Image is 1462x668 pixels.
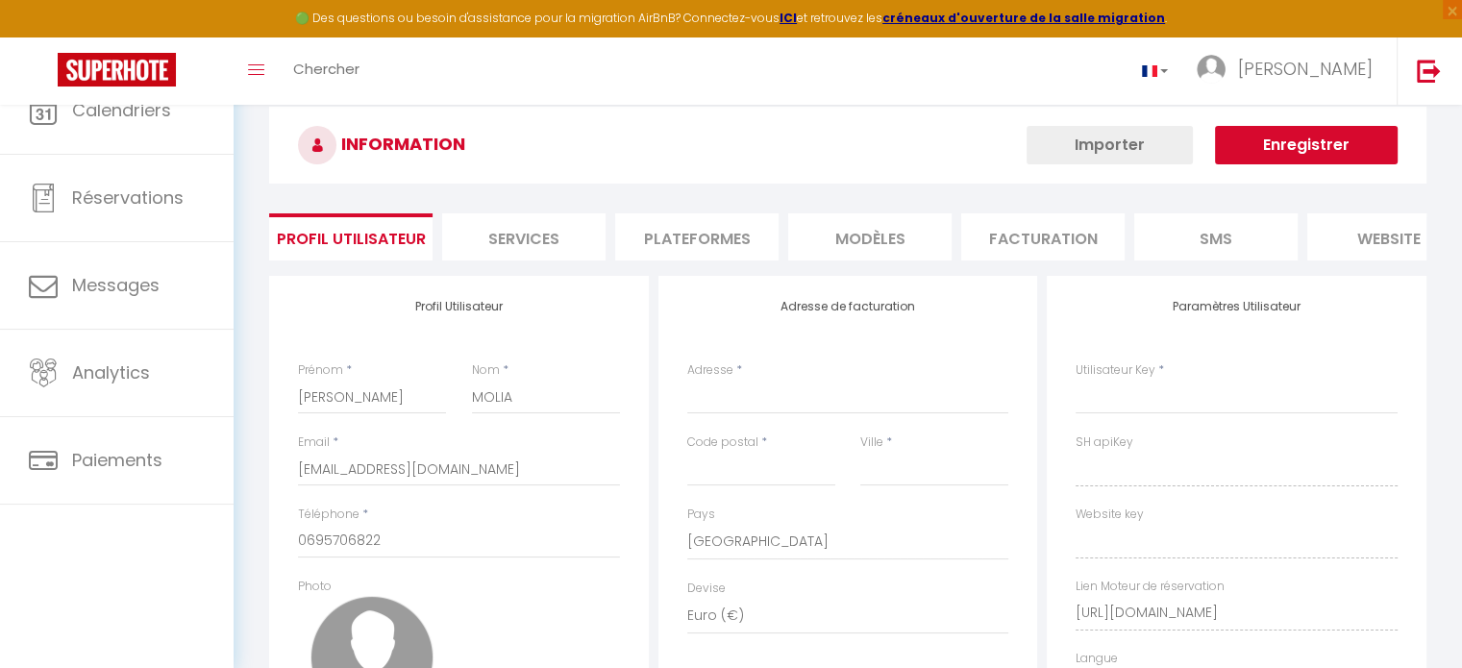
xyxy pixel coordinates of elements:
[58,53,176,87] img: Super Booking
[1076,361,1155,380] label: Utilisateur Key
[1238,57,1373,81] span: [PERSON_NAME]
[1134,213,1298,260] li: SMS
[780,10,797,26] a: ICI
[1417,59,1441,83] img: logout
[72,98,171,122] span: Calendriers
[687,506,715,524] label: Pays
[472,361,500,380] label: Nom
[298,506,359,524] label: Téléphone
[72,186,184,210] span: Réservations
[298,300,620,313] h4: Profil Utilisateur
[1076,300,1398,313] h4: Paramètres Utilisateur
[1182,37,1397,105] a: ... [PERSON_NAME]
[298,433,330,452] label: Email
[1027,126,1193,164] button: Importer
[298,361,343,380] label: Prénom
[293,59,359,79] span: Chercher
[860,433,883,452] label: Ville
[1076,506,1144,524] label: Website key
[687,300,1009,313] h4: Adresse de facturation
[882,10,1165,26] a: créneaux d'ouverture de la salle migration
[269,107,1426,184] h3: INFORMATION
[279,37,374,105] a: Chercher
[1076,650,1118,668] label: Langue
[687,361,733,380] label: Adresse
[72,448,162,472] span: Paiements
[442,213,606,260] li: Services
[1215,126,1398,164] button: Enregistrer
[1076,433,1133,452] label: SH apiKey
[687,433,758,452] label: Code postal
[298,578,332,596] label: Photo
[788,213,952,260] li: MODÈLES
[72,360,150,384] span: Analytics
[269,213,433,260] li: Profil Utilisateur
[615,213,779,260] li: Plateformes
[15,8,73,65] button: Ouvrir le widget de chat LiveChat
[1076,578,1225,596] label: Lien Moteur de réservation
[961,213,1125,260] li: Facturation
[687,580,726,598] label: Devise
[72,273,160,297] span: Messages
[1197,55,1226,84] img: ...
